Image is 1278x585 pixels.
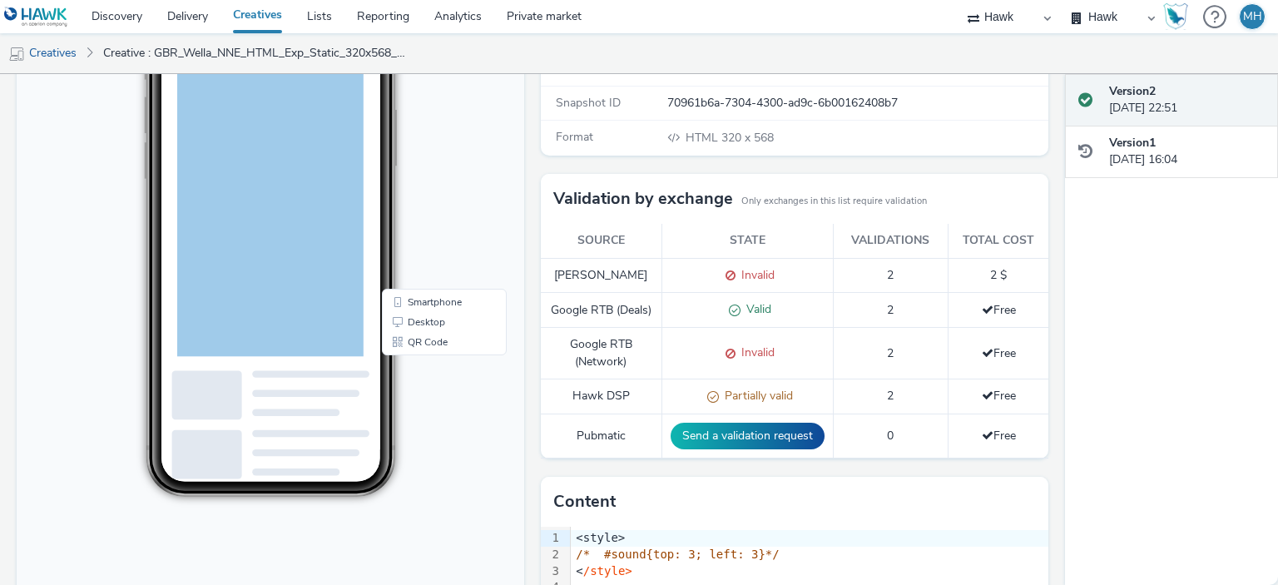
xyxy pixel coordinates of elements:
[541,224,661,258] th: Source
[391,369,428,379] span: Desktop
[982,388,1016,404] span: Free
[982,302,1016,318] span: Free
[661,224,833,258] th: State
[736,267,775,283] span: Invalid
[583,564,632,578] span: /style>
[982,345,1016,361] span: Free
[1109,83,1265,117] div: [DATE] 22:51
[556,129,593,145] span: Format
[887,345,894,361] span: 2
[556,95,621,111] span: Snapshot ID
[541,414,661,459] td: Pubmatic
[1109,83,1156,99] strong: Version 2
[391,389,431,399] span: QR Code
[391,350,445,359] span: Smartphone
[369,364,487,384] li: Desktop
[541,258,661,293] td: [PERSON_NAME]
[541,293,661,328] td: Google RTB (Deals)
[1109,135,1156,151] strong: Version 1
[553,186,733,211] h3: Validation by exchange
[369,384,487,404] li: QR Code
[162,64,181,73] span: 17:53
[982,428,1016,444] span: Free
[541,328,661,379] td: Google RTB (Network)
[541,547,562,563] div: 2
[576,548,779,561] span: /* #sound{top: 3; left: 3}*/
[1163,3,1195,30] a: Hawk Academy
[719,388,793,404] span: Partially valid
[4,7,68,27] img: undefined Logo
[541,563,562,580] div: 3
[95,33,414,73] a: Creative : GBR_Wella_NNE_HTML_Exp_Static_320x568_Interstitial_Stacey_Tesco_V2_20250818
[741,301,771,317] span: Valid
[541,379,661,414] td: Hawk DSP
[736,345,775,360] span: Invalid
[949,224,1048,258] th: Total cost
[369,345,487,364] li: Smartphone
[887,302,894,318] span: 2
[887,388,894,404] span: 2
[684,130,774,146] span: 320 x 568
[1243,4,1262,29] div: MH
[990,267,1007,283] span: 2 $
[541,530,562,547] div: 1
[686,130,721,146] span: HTML
[667,95,1047,112] div: 70961b6a-7304-4300-ad9c-6b00162408b7
[741,195,927,208] small: Only exchanges in this list require validation
[8,46,25,62] img: mobile
[553,489,616,514] h3: Content
[887,428,894,444] span: 0
[671,423,825,449] button: Send a validation request
[1163,3,1188,30] img: Hawk Academy
[833,224,949,258] th: Validations
[1109,135,1265,169] div: [DATE] 16:04
[887,267,894,283] span: 2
